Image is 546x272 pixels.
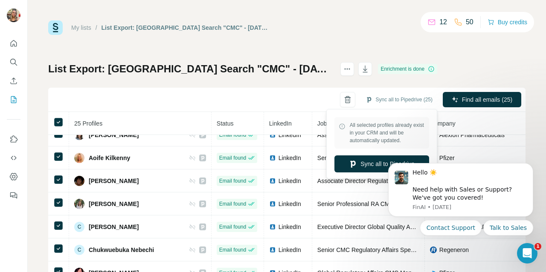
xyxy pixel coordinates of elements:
[89,200,139,208] span: [PERSON_NAME]
[430,246,437,253] img: company-logo
[517,243,537,263] iframe: Intercom live chat
[7,73,20,89] button: Enrich CSV
[279,223,301,231] span: LinkedIn
[317,132,430,138] span: Associate Director Regulatory Affairs CMC
[89,246,154,254] span: Chukwuebuka Nebechi
[48,62,333,76] h1: List Export: [GEOGRAPHIC_DATA] Search "CMC" - [DATE] 18:51
[350,121,425,144] span: All selected profiles already exist in your CRM and will be automatically updated.
[269,200,276,207] img: LinkedIn logo
[217,120,234,127] span: Status
[317,223,455,230] span: Executive Director Global Quality Analytical Science
[219,177,246,185] span: Email found
[360,93,439,106] button: Sync all to Pipedrive (25)
[279,200,301,208] span: LinkedIn
[378,64,437,74] div: Enrichment is done
[7,92,20,107] button: My lists
[219,246,246,254] span: Email found
[334,155,429,172] button: Sync all to Pipedrive
[279,177,301,185] span: LinkedIn
[219,200,246,208] span: Email found
[269,178,276,184] img: LinkedIn logo
[317,155,412,161] span: Senior Manager Reg CMC Strategy
[269,223,276,230] img: LinkedIn logo
[102,23,271,32] div: List Export: [GEOGRAPHIC_DATA] Search "CMC" - [DATE] 18:51
[534,243,541,250] span: 1
[74,199,84,209] img: Avatar
[269,246,276,253] img: LinkedIn logo
[439,154,455,162] span: Pfizer
[74,222,84,232] div: C
[269,120,292,127] span: LinkedIn
[269,155,276,161] img: LinkedIn logo
[466,17,473,27] p: 50
[89,223,139,231] span: [PERSON_NAME]
[74,245,84,255] div: C
[375,156,546,241] iframe: Intercom notifications message
[279,246,301,254] span: LinkedIn
[488,16,527,28] button: Buy credits
[317,120,338,127] span: Job title
[317,200,420,207] span: Senior Professional RA CMC Biologics
[7,9,20,22] img: Avatar
[317,178,442,184] span: Associate Director Regulatory Affairs Site CMC
[317,246,426,253] span: Senior CMC Regulatory Affairs Specialist
[219,223,246,231] span: Email found
[7,188,20,203] button: Feedback
[71,24,91,31] a: My lists
[7,36,20,51] button: Quick start
[439,17,447,27] p: 12
[7,132,20,147] button: Use Surfe on LinkedIn
[439,246,469,254] span: Regeneron
[430,120,456,127] span: Company
[7,54,20,70] button: Search
[89,154,130,162] span: Aoife Kilkenny
[279,154,301,162] span: LinkedIn
[48,20,63,35] img: Surfe Logo
[96,23,97,32] li: /
[340,62,354,76] button: actions
[7,169,20,184] button: Dashboard
[7,150,20,166] button: Use Surfe API
[462,95,512,104] span: Find all emails (25)
[74,120,102,127] span: 25 Profiles
[219,154,246,162] span: Email found
[74,176,84,186] img: Avatar
[74,153,84,163] img: Avatar
[89,177,139,185] span: [PERSON_NAME]
[443,92,521,107] button: Find all emails (25)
